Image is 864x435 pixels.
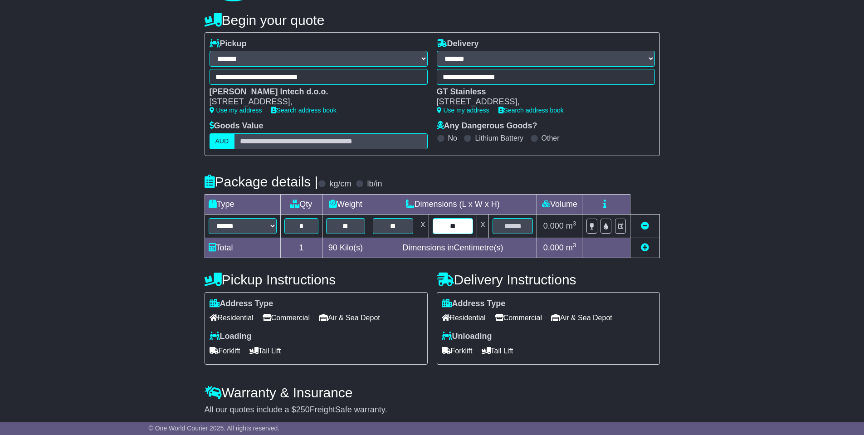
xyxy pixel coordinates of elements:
[641,221,649,230] a: Remove this item
[641,243,649,252] a: Add new item
[437,97,646,107] div: [STREET_ADDRESS],
[263,311,310,325] span: Commercial
[210,133,235,149] label: AUD
[482,344,513,358] span: Tail Lift
[210,107,262,114] a: Use my address
[442,332,492,342] label: Unloading
[442,299,506,309] label: Address Type
[417,214,429,238] td: x
[205,13,660,28] h4: Begin your quote
[369,194,537,214] td: Dimensions (L x W x H)
[210,332,252,342] label: Loading
[210,121,264,131] label: Goods Value
[210,344,240,358] span: Forklift
[542,134,560,142] label: Other
[437,121,537,131] label: Any Dangerous Goods?
[322,194,369,214] td: Weight
[205,194,280,214] td: Type
[543,221,564,230] span: 0.000
[205,385,660,400] h4: Warranty & Insurance
[448,134,457,142] label: No
[205,238,280,258] td: Total
[280,194,322,214] td: Qty
[210,97,419,107] div: [STREET_ADDRESS],
[329,179,351,189] label: kg/cm
[296,405,310,414] span: 250
[551,311,612,325] span: Air & Sea Depot
[537,194,582,214] td: Volume
[205,174,318,189] h4: Package details |
[367,179,382,189] label: lb/in
[249,344,281,358] span: Tail Lift
[437,107,489,114] a: Use my address
[328,243,337,252] span: 90
[205,272,428,287] h4: Pickup Instructions
[495,311,542,325] span: Commercial
[498,107,564,114] a: Search address book
[271,107,337,114] a: Search address book
[543,243,564,252] span: 0.000
[369,238,537,258] td: Dimensions in Centimetre(s)
[322,238,369,258] td: Kilo(s)
[566,221,576,230] span: m
[566,243,576,252] span: m
[205,405,660,415] div: All our quotes include a $ FreightSafe warranty.
[477,214,489,238] td: x
[442,311,486,325] span: Residential
[149,425,280,432] span: © One World Courier 2025. All rights reserved.
[573,220,576,227] sup: 3
[437,87,646,97] div: GT Stainless
[573,242,576,249] sup: 3
[210,39,247,49] label: Pickup
[319,311,380,325] span: Air & Sea Depot
[437,272,660,287] h4: Delivery Instructions
[210,311,254,325] span: Residential
[475,134,523,142] label: Lithium Battery
[210,87,419,97] div: [PERSON_NAME] Intech d.o.o.
[437,39,479,49] label: Delivery
[210,299,273,309] label: Address Type
[442,344,473,358] span: Forklift
[280,238,322,258] td: 1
